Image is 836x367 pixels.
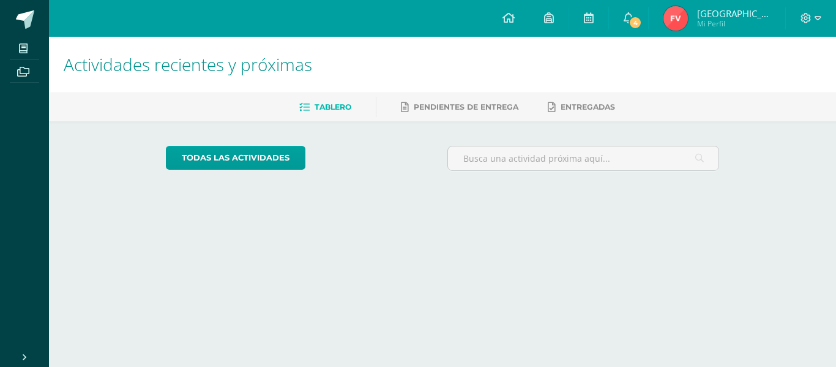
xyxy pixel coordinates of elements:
[561,102,615,112] span: Entregadas
[166,146,305,170] a: todas las Actividades
[414,102,518,112] span: Pendientes de entrega
[64,53,312,76] span: Actividades recientes y próximas
[697,7,771,20] span: [GEOGRAPHIC_DATA]
[548,97,615,117] a: Entregadas
[299,97,351,117] a: Tablero
[315,102,351,112] span: Tablero
[448,146,719,170] input: Busca una actividad próxima aquí...
[401,97,518,117] a: Pendientes de entrega
[629,16,642,29] span: 4
[663,6,688,31] img: 6495a5ec7aeeed389f61bcc63171547b.png
[697,18,771,29] span: Mi Perfil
